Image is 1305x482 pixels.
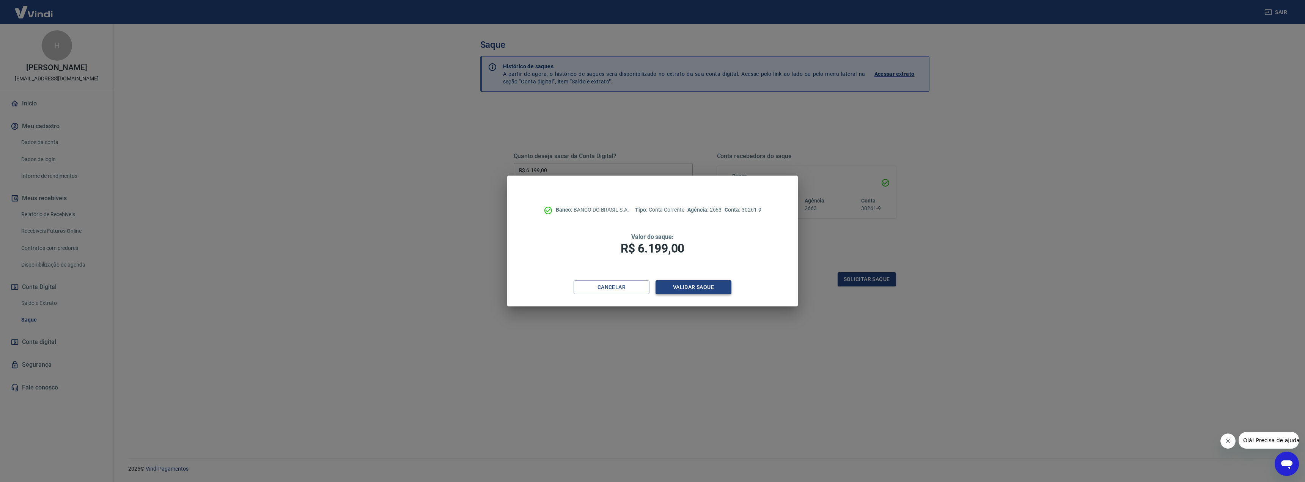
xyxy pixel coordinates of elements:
span: Agência: [687,207,710,213]
iframe: Mensagem da empresa [1239,432,1299,449]
button: Validar saque [656,280,731,294]
span: Valor do saque: [631,233,674,240]
p: Conta Corrente [635,206,684,214]
span: Banco: [556,207,574,213]
p: BANCO DO BRASIL S.A. [556,206,629,214]
p: 2663 [687,206,722,214]
p: 30261-9 [725,206,761,214]
iframe: Fechar mensagem [1220,433,1236,449]
span: Olá! Precisa de ajuda? [5,5,64,11]
button: Cancelar [574,280,649,294]
span: R$ 6.199,00 [621,241,684,256]
span: Conta: [725,207,742,213]
iframe: Botão para abrir a janela de mensagens [1275,452,1299,476]
span: Tipo: [635,207,649,213]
